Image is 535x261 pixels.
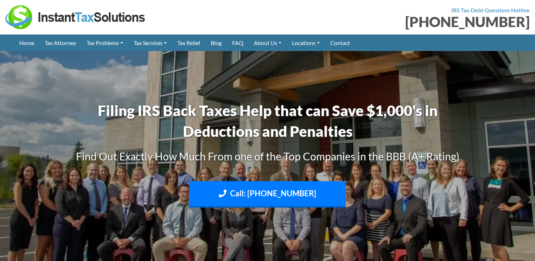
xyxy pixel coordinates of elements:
[5,13,146,20] a: Instant Tax Solutions Logo
[205,34,227,51] a: Blog
[451,7,530,13] strong: IRS Tax Debt Questions Hotline
[72,149,463,164] h3: Find Out Exactly How Much From one of the Top Companies in the BBB (A+ Rating)
[325,34,355,51] a: Contact
[273,15,530,29] div: [PHONE_NUMBER]
[172,34,205,51] a: Tax Relief
[81,34,128,51] a: Tax Problems
[5,5,146,29] img: Instant Tax Solutions Logo
[287,34,325,51] a: Locations
[39,34,81,51] a: Tax Attorney
[227,34,249,51] a: FAQ
[14,34,39,51] a: Home
[128,34,172,51] a: Tax Services
[189,181,346,208] a: Call: [PHONE_NUMBER]
[72,100,463,142] h1: Filing IRS Back Taxes Help that can Save $1,000's in Deductions and Penalties
[249,34,287,51] a: About Us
